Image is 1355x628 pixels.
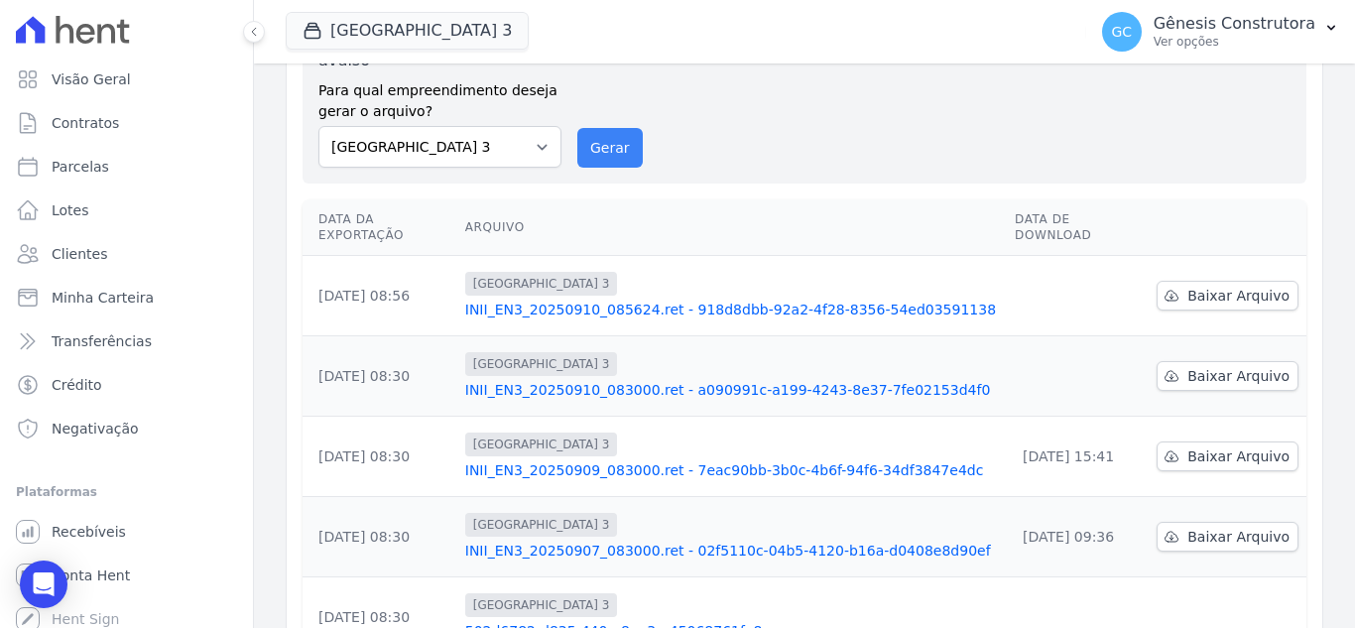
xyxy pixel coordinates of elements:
a: Conta Hent [8,556,245,595]
span: Crédito [52,375,102,395]
span: Clientes [52,244,107,264]
span: Contratos [52,113,119,133]
span: Parcelas [52,157,109,177]
a: Baixar Arquivo [1157,281,1298,311]
td: [DATE] 08:30 [303,497,457,577]
span: Conta Hent [52,565,130,585]
a: Lotes [8,190,245,230]
span: [GEOGRAPHIC_DATA] 3 [465,433,618,456]
p: Gênesis Construtora [1154,14,1315,34]
th: Arquivo [457,199,1007,256]
span: [GEOGRAPHIC_DATA] 3 [465,272,618,296]
span: Negativação [52,419,139,439]
span: [GEOGRAPHIC_DATA] 3 [465,352,618,376]
td: [DATE] 08:30 [303,417,457,497]
a: Recebíveis [8,512,245,552]
a: INII_EN3_20250910_083000.ret - a090991c-a199-4243-8e37-7fe02153d4f0 [465,380,999,400]
span: Baixar Arquivo [1187,527,1290,547]
span: Baixar Arquivo [1187,286,1290,306]
a: Contratos [8,103,245,143]
span: [GEOGRAPHIC_DATA] 3 [465,593,618,617]
a: INII_EN3_20250910_085624.ret - 918d8dbb-92a2-4f28-8356-54ed03591138 [465,300,999,319]
span: GC [1111,25,1132,39]
div: Plataformas [16,480,237,504]
a: Baixar Arquivo [1157,522,1298,552]
button: GC Gênesis Construtora Ver opções [1086,4,1355,60]
a: Transferências [8,321,245,361]
a: Clientes [8,234,245,274]
button: Gerar [577,128,643,168]
td: [DATE] 08:30 [303,336,457,417]
th: Data de Download [1007,199,1149,256]
th: Data da Exportação [303,199,457,256]
a: Parcelas [8,147,245,187]
td: [DATE] 09:36 [1007,497,1149,577]
span: Lotes [52,200,89,220]
span: [GEOGRAPHIC_DATA] 3 [465,513,618,537]
a: INII_EN3_20250909_083000.ret - 7eac90bb-3b0c-4b6f-94f6-34df3847e4dc [465,460,999,480]
a: INII_EN3_20250907_083000.ret - 02f5110c-04b5-4120-b16a-d0408e8d90ef [465,541,999,561]
a: Minha Carteira [8,278,245,317]
span: Visão Geral [52,69,131,89]
td: [DATE] 15:41 [1007,417,1149,497]
span: Transferências [52,331,152,351]
button: [GEOGRAPHIC_DATA] 3 [286,12,529,50]
a: Visão Geral [8,60,245,99]
a: Negativação [8,409,245,448]
a: Baixar Arquivo [1157,441,1298,471]
p: Ver opções [1154,34,1315,50]
span: Baixar Arquivo [1187,366,1290,386]
span: Minha Carteira [52,288,154,308]
div: Open Intercom Messenger [20,561,67,608]
span: Baixar Arquivo [1187,446,1290,466]
a: Crédito [8,365,245,405]
a: Baixar Arquivo [1157,361,1298,391]
span: Recebíveis [52,522,126,542]
label: Para qual empreendimento deseja gerar o arquivo? [318,72,561,122]
td: [DATE] 08:56 [303,256,457,336]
